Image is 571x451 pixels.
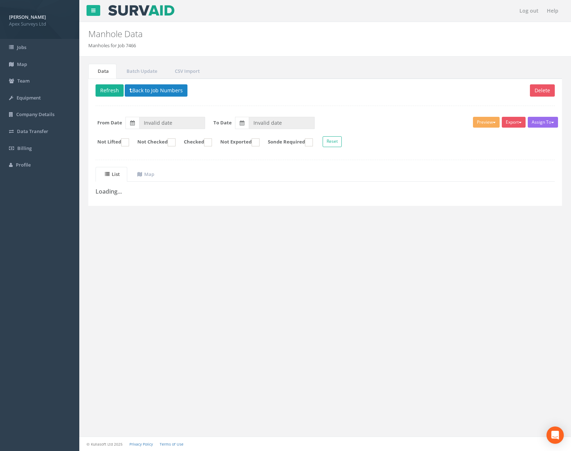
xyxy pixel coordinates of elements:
[88,64,116,79] a: Data
[165,64,207,79] a: CSV Import
[16,111,54,118] span: Company Details
[17,61,27,67] span: Map
[160,442,183,447] a: Terms of Use
[17,145,32,151] span: Billing
[473,117,500,128] button: Preview
[502,117,526,128] button: Export
[96,189,555,195] h3: Loading...
[88,42,136,49] li: Manholes for Job 7466
[96,167,127,182] a: List
[139,117,205,129] input: From Date
[129,442,153,447] a: Privacy Policy
[9,21,70,27] span: Apex Surveys Ltd
[546,426,564,444] div: Open Intercom Messenger
[90,138,129,146] label: Not Lifted
[97,119,122,126] label: From Date
[137,171,154,177] uib-tab-heading: Map
[16,162,31,168] span: Profile
[213,138,260,146] label: Not Exported
[117,64,165,79] a: Batch Update
[261,138,313,146] label: Sonde Required
[528,117,558,128] button: Assign To
[9,12,70,27] a: [PERSON_NAME] Apex Surveys Ltd
[87,442,123,447] small: © Kullasoft Ltd 2025
[17,44,26,50] span: Jobs
[96,84,124,97] button: Refresh
[17,94,41,101] span: Equipment
[323,136,342,147] button: Reset
[128,167,162,182] a: Map
[88,29,481,39] h2: Manhole Data
[17,78,30,84] span: Team
[130,138,176,146] label: Not Checked
[530,84,555,97] button: Delete
[213,119,232,126] label: To Date
[125,84,187,97] button: Back to Job Numbers
[17,128,48,134] span: Data Transfer
[105,171,120,177] uib-tab-heading: List
[177,138,212,146] label: Checked
[9,14,46,20] strong: [PERSON_NAME]
[249,117,315,129] input: To Date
